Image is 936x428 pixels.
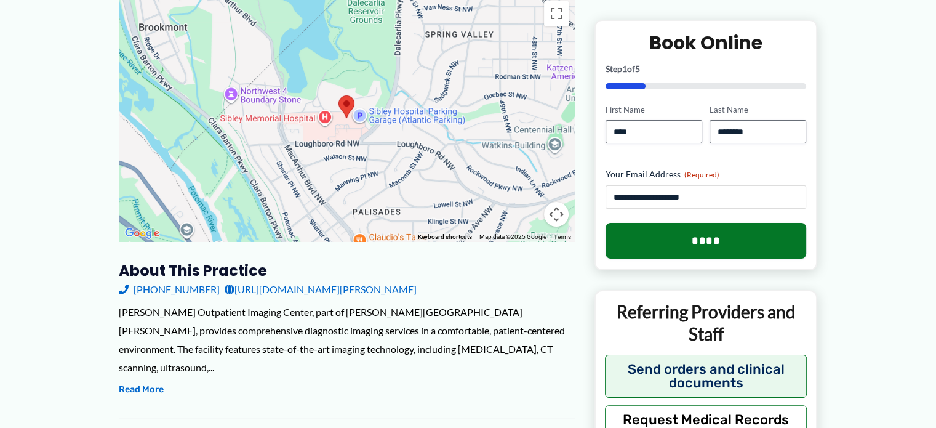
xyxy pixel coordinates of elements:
button: Toggle fullscreen view [544,1,569,26]
button: Keyboard shortcuts [418,233,472,241]
a: [URL][DOMAIN_NAME][PERSON_NAME] [225,280,417,299]
label: Last Name [710,104,806,116]
span: 1 [622,63,627,74]
button: Send orders and clinical documents [605,355,807,398]
a: [PHONE_NUMBER] [119,280,220,299]
div: [PERSON_NAME] Outpatient Imaging Center, part of [PERSON_NAME][GEOGRAPHIC_DATA][PERSON_NAME], pro... [119,303,575,376]
button: Map camera controls [544,202,569,227]
p: Referring Providers and Staff [605,301,807,346]
img: Google [122,225,162,241]
label: Your Email Address [606,169,807,181]
span: (Required) [684,171,719,180]
button: Read More [119,382,164,397]
span: 5 [635,63,640,74]
h3: About this practice [119,261,575,280]
a: Open this area in Google Maps (opens a new window) [122,225,162,241]
span: Map data ©2025 Google [479,233,546,240]
p: Step of [606,65,807,73]
h2: Book Online [606,31,807,55]
a: Terms (opens in new tab) [554,233,571,240]
label: First Name [606,104,702,116]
